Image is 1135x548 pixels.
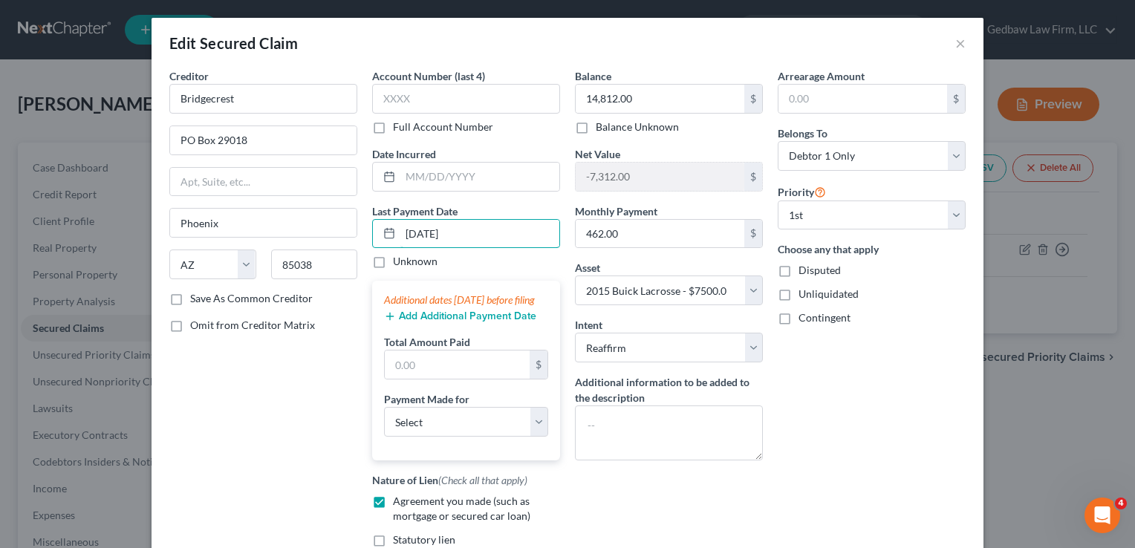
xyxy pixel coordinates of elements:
input: XXXX [372,84,560,114]
label: Save As Common Creditor [190,291,313,306]
span: (Check all that apply) [438,474,527,486]
input: MM/DD/YYYY [400,163,559,191]
input: Enter city... [170,209,357,237]
span: 4 [1115,498,1127,509]
input: Apt, Suite, etc... [170,168,357,196]
span: Asset [575,261,600,274]
div: $ [947,85,965,113]
span: Omit from Creditor Matrix [190,319,315,331]
div: Additional dates [DATE] before filing [384,293,548,307]
input: 0.00 [778,85,947,113]
label: Account Number (last 4) [372,68,485,84]
span: Belongs To [778,127,827,140]
label: Last Payment Date [372,203,458,219]
button: × [955,34,966,52]
input: Search creditor by name... [169,84,357,114]
label: Choose any that apply [778,241,966,257]
span: Agreement you made (such as mortgage or secured car loan) [393,495,530,522]
label: Arrearage Amount [778,68,865,84]
span: Statutory lien [393,533,455,546]
input: 0.00 [385,350,530,379]
label: Additional information to be added to the description [575,374,763,405]
label: Unknown [393,254,438,269]
label: Monthly Payment [575,203,657,219]
input: 0.00 [576,163,744,191]
label: Net Value [575,146,620,162]
label: Date Incurred [372,146,436,162]
div: $ [744,85,762,113]
label: Total Amount Paid [384,334,470,350]
label: Priority [778,183,826,200]
input: 0.00 [576,220,744,248]
div: $ [744,163,762,191]
div: $ [744,220,762,248]
label: Full Account Number [393,120,493,134]
span: Creditor [169,70,209,82]
label: Nature of Lien [372,472,527,488]
input: MM/DD/YYYY [400,220,559,248]
span: Disputed [799,264,841,276]
label: Payment Made for [384,391,469,407]
input: Enter address... [170,126,357,154]
button: Add Additional Payment Date [384,310,536,322]
span: Contingent [799,311,851,324]
div: Edit Secured Claim [169,33,298,53]
label: Balance [575,68,611,84]
label: Balance Unknown [596,120,679,134]
input: Enter zip... [271,249,358,279]
input: 0.00 [576,85,744,113]
div: $ [530,350,547,379]
iframe: Intercom live chat [1084,498,1120,533]
span: Unliquidated [799,287,859,300]
label: Intent [575,317,602,333]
